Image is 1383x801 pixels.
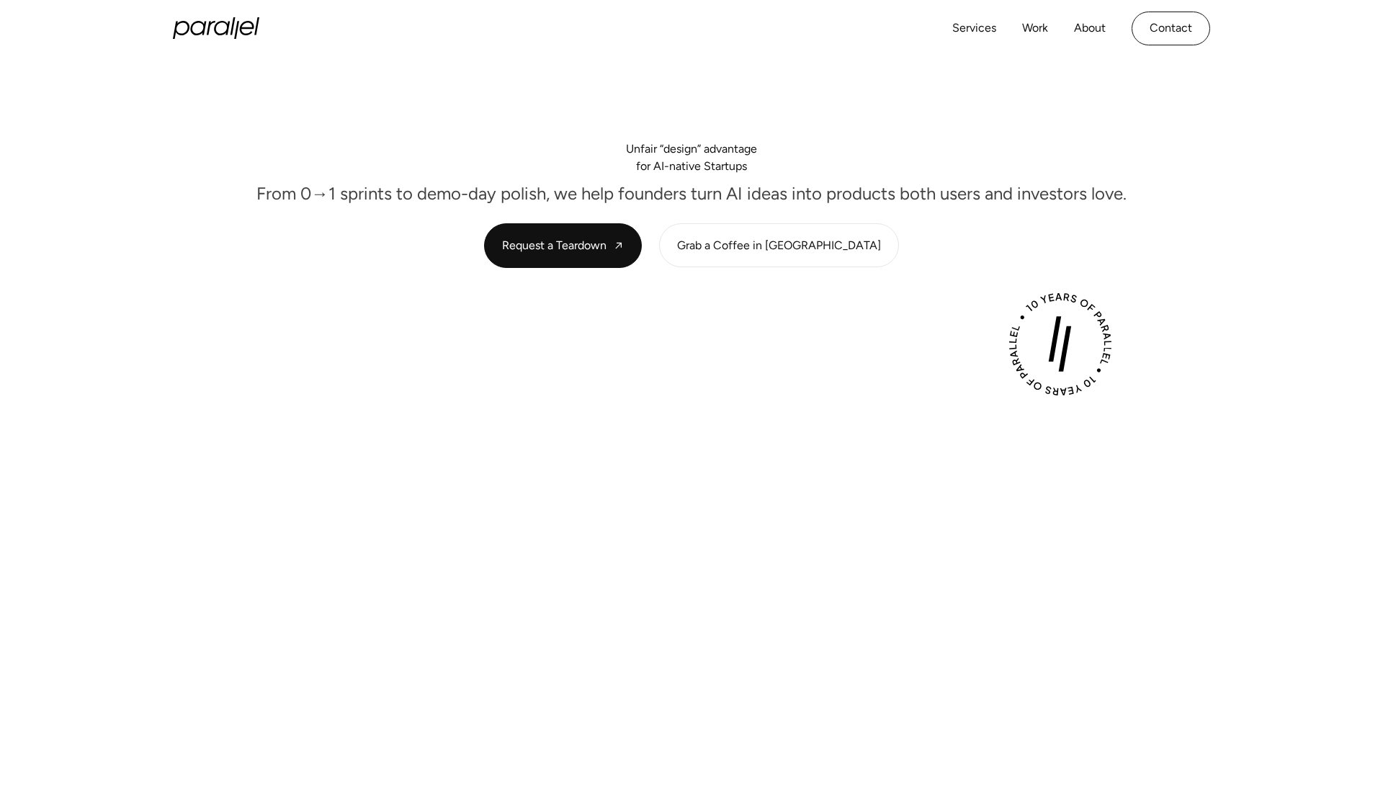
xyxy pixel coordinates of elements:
[1132,12,1210,45] a: Contact
[619,145,764,171] h1: Unfair “design” advantage for AI-native Startups
[173,17,259,39] a: home
[1022,18,1048,39] a: Work
[952,18,996,39] a: Services
[173,187,1210,200] p: From 0→1 sprints to demo-day polish, we help founders turn AI ideas into products both users and ...
[1074,18,1106,39] a: About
